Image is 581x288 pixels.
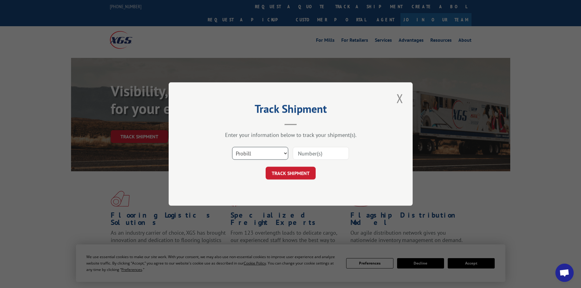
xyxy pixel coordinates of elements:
h2: Track Shipment [199,105,382,116]
input: Number(s) [293,147,349,160]
div: Enter your information below to track your shipment(s). [199,131,382,138]
button: TRACK SHIPMENT [266,167,316,180]
a: Open chat [555,264,574,282]
button: Close modal [395,90,405,107]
